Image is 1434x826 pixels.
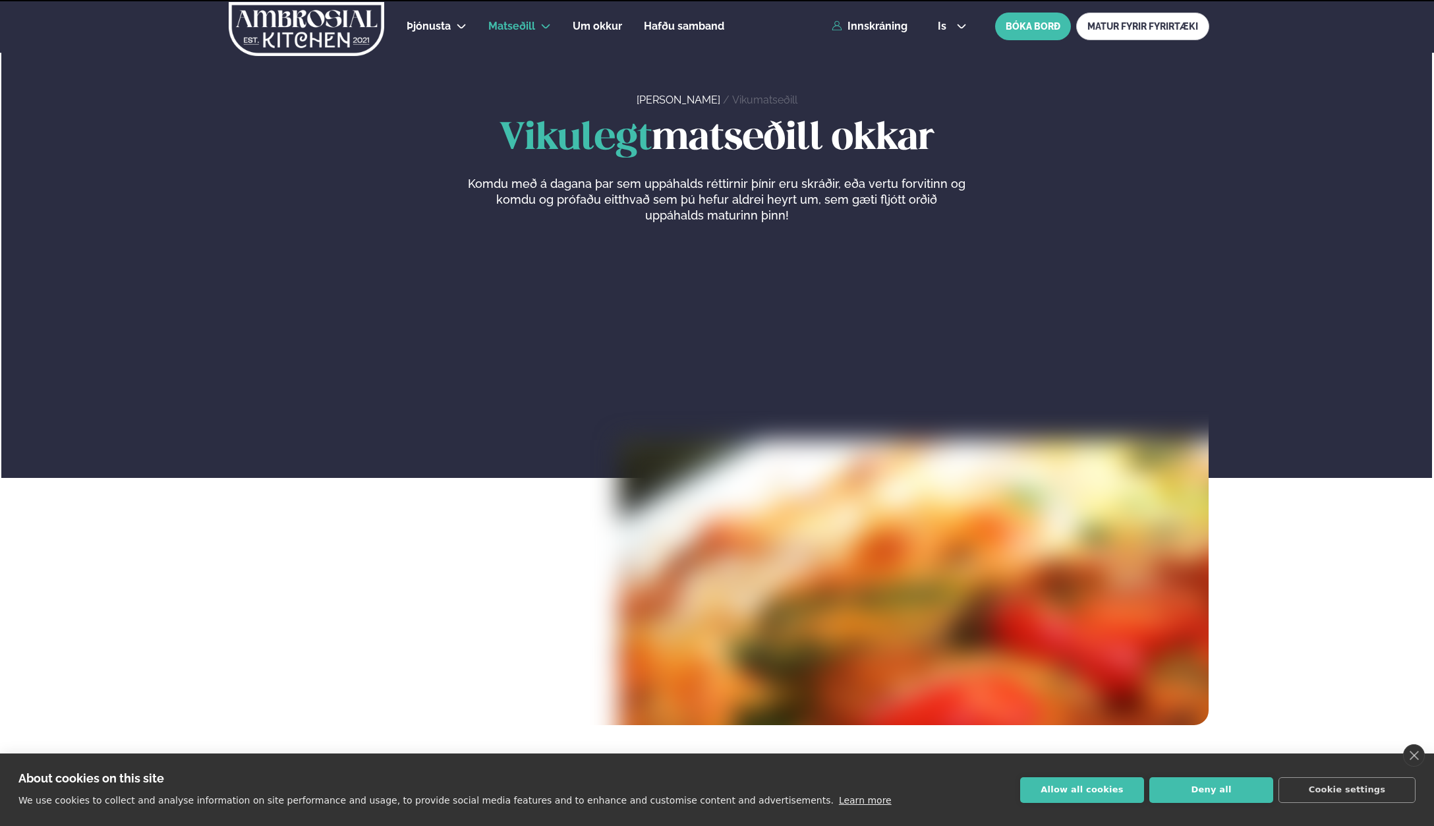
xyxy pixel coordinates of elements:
button: is [927,21,977,32]
button: Deny all [1149,777,1273,803]
a: Innskráning [832,20,907,32]
a: Vikumatseðill [732,94,797,106]
span: Vikulegt [500,121,652,157]
button: Allow all cookies [1020,777,1144,803]
a: Hafðu samband [644,18,724,34]
h1: matseðill okkar [225,118,1209,160]
button: BÓKA BORÐ [995,13,1071,40]
a: MATUR FYRIR FYRIRTÆKI [1076,13,1209,40]
a: Um okkur [573,18,622,34]
span: Þjónusta [407,20,451,32]
span: is [938,21,950,32]
img: logo [228,2,386,56]
a: Matseðill [488,18,535,34]
span: Matseðill [488,20,535,32]
button: Cookie settings [1278,777,1416,803]
span: Hafðu samband [644,20,724,32]
p: Komdu með á dagana þar sem uppáhalds réttirnir þínir eru skráðir, eða vertu forvitinn og komdu og... [468,176,966,223]
a: Þjónusta [407,18,451,34]
a: close [1403,744,1425,767]
span: / [723,94,732,106]
a: Learn more [839,795,892,806]
p: We use cookies to collect and analyse information on site performance and usage, to provide socia... [18,795,834,806]
strong: About cookies on this site [18,771,164,785]
a: [PERSON_NAME] [637,94,720,106]
span: Um okkur [573,20,622,32]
